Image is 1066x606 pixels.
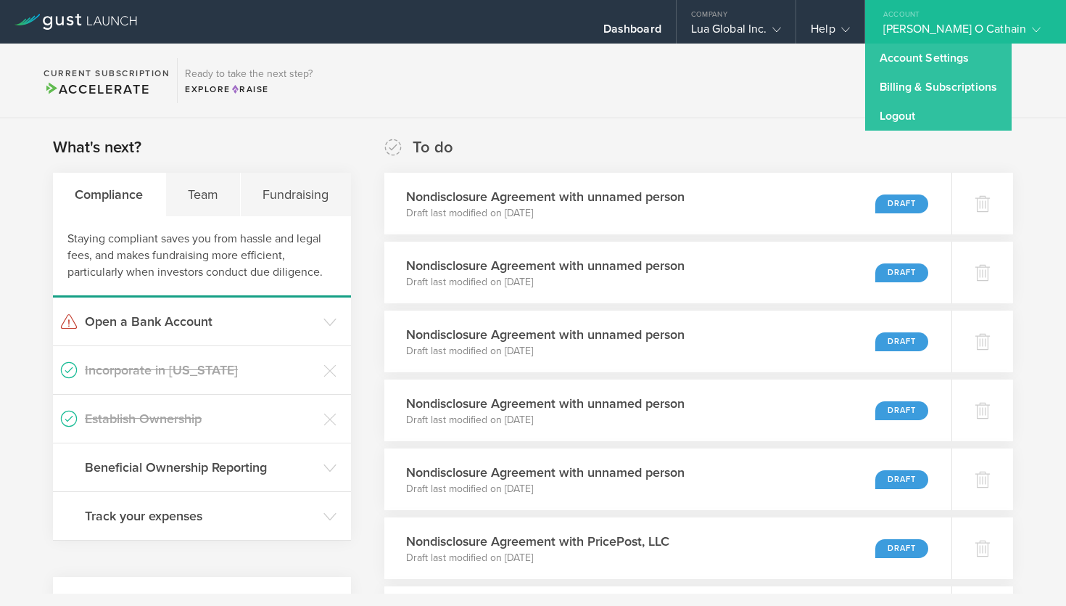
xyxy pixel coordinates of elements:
p: Draft last modified on [DATE] [406,206,685,221]
h3: Beneficial Ownership Reporting [85,458,316,477]
div: Draft [875,470,928,489]
h2: Current Subscription [44,69,170,78]
div: Help [811,22,849,44]
h3: Nondisclosure Agreement with unnamed person [406,256,685,275]
div: Dashboard [603,22,661,44]
span: Raise [231,84,269,94]
div: Nondisclosure Agreement with unnamed personDraft last modified on [DATE]Draft [384,173,951,234]
div: Fundraising [241,173,351,216]
div: Nondisclosure Agreement with unnamed personDraft last modified on [DATE]Draft [384,311,951,372]
h2: To do [413,137,453,158]
div: Explore [185,83,313,96]
h3: Nondisclosure Agreement with unnamed person [406,463,685,482]
p: Draft last modified on [DATE] [406,482,685,496]
h3: Ready to take the next step? [185,69,313,79]
div: Draft [875,539,928,558]
div: Draft [875,195,928,213]
div: Staying compliant saves you from hassle and legal fees, and makes fundraising more efficient, par... [53,216,351,298]
div: [PERSON_NAME] O Cathain [883,22,1041,44]
div: Draft [875,401,928,420]
div: Nondisclosure Agreement with PricePost, LLCDraft last modified on [DATE]Draft [384,517,951,579]
h3: Open a Bank Account [85,312,316,331]
div: Compliance [53,173,166,216]
h3: Nondisclosure Agreement with PricePost, LLC [406,532,669,551]
span: Accelerate [44,81,149,97]
iframe: Chat Widget [993,536,1066,606]
p: Draft last modified on [DATE] [406,413,685,427]
div: Ready to take the next step?ExploreRaise [177,58,320,103]
p: Draft last modified on [DATE] [406,275,685,290]
div: Nondisclosure Agreement with unnamed personDraft last modified on [DATE]Draft [384,449,951,510]
div: Lua Global Inc. [691,22,782,44]
h3: Nondisclosure Agreement with unnamed person [406,394,685,413]
h3: Nondisclosure Agreement with unnamed person [406,187,685,206]
p: Draft last modified on [DATE] [406,551,669,565]
h2: What's next? [53,137,141,158]
h3: Incorporate in [US_STATE] [85,361,316,380]
div: Draft [875,263,928,282]
h3: Establish Ownership [85,409,316,428]
div: Team [166,173,241,216]
div: Draft [875,332,928,351]
p: Draft last modified on [DATE] [406,344,685,359]
div: Nondisclosure Agreement with unnamed personDraft last modified on [DATE]Draft [384,242,951,303]
h3: Track your expenses [85,507,316,525]
div: Nondisclosure Agreement with unnamed personDraft last modified on [DATE]Draft [384,380,951,441]
h3: Nondisclosure Agreement with unnamed person [406,325,685,344]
